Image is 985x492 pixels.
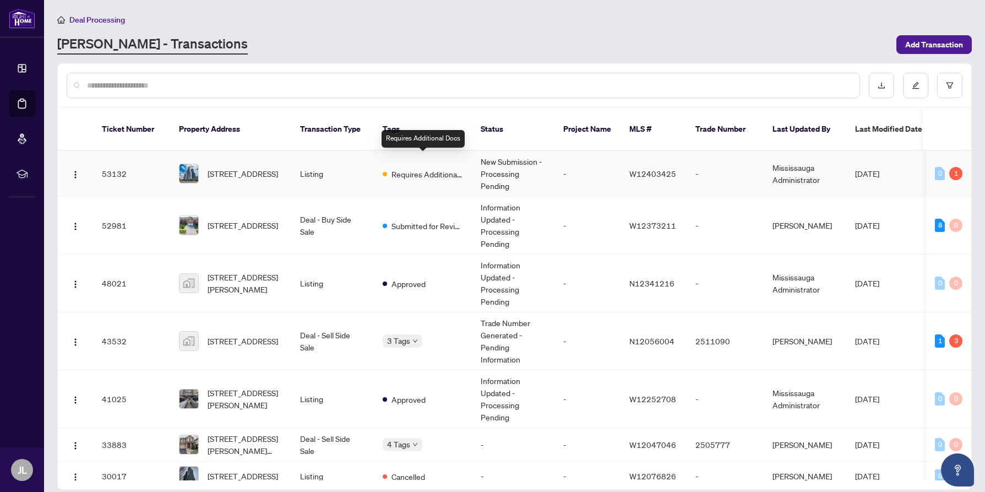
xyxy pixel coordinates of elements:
[949,392,962,406] div: 0
[472,255,554,312] td: Information Updated - Processing Pending
[905,36,963,53] span: Add Transaction
[18,462,27,478] span: JL
[208,167,278,180] span: [STREET_ADDRESS]
[554,197,621,255] td: -
[71,473,80,482] img: Logo
[855,220,879,230] span: [DATE]
[412,338,418,344] span: down
[67,217,84,234] button: Logo
[179,467,198,485] img: thumbnail-img
[291,312,374,370] td: Deal - Sell Side Sale
[687,255,764,312] td: -
[71,280,80,289] img: Logo
[67,274,84,292] button: Logo
[179,435,198,454] img: thumbnail-img
[764,151,846,197] td: Mississauga Administrator
[855,471,879,481] span: [DATE]
[208,470,278,482] span: [STREET_ADDRESS]
[472,462,554,491] td: -
[855,169,879,179] span: [DATE]
[71,170,80,179] img: Logo
[179,216,198,235] img: thumbnail-img
[935,219,945,232] div: 8
[629,336,674,346] span: N12056004
[629,471,676,481] span: W12076826
[554,151,621,197] td: -
[57,16,65,24] span: home
[472,197,554,255] td: Information Updated - Processing Pending
[629,440,676,450] span: W12047046
[93,428,170,462] td: 33883
[554,428,621,462] td: -
[93,108,170,151] th: Ticket Number
[949,334,962,348] div: 3
[472,312,554,370] td: Trade Number Generated - Pending Information
[629,169,676,179] span: W12403425
[949,277,962,290] div: 0
[554,462,621,491] td: -
[629,394,676,404] span: W12252708
[291,255,374,312] td: Listing
[764,255,846,312] td: Mississauga Administrator
[687,462,764,491] td: -
[71,338,80,347] img: Logo
[93,312,170,370] td: 43532
[935,277,945,290] div: 0
[208,387,282,411] span: [STREET_ADDRESS][PERSON_NAME]
[855,123,922,135] span: Last Modified Date
[935,334,945,348] div: 1
[179,390,198,408] img: thumbnail-img
[472,151,554,197] td: New Submission - Processing Pending
[687,428,764,462] td: 2505777
[855,440,879,450] span: [DATE]
[472,108,554,151] th: Status
[629,278,674,288] span: N12341216
[935,167,945,180] div: 0
[93,255,170,312] td: 48021
[179,274,198,293] img: thumbnail-img
[93,151,170,197] td: 53132
[71,396,80,404] img: Logo
[764,428,846,462] td: [PERSON_NAME]
[71,222,80,231] img: Logo
[949,167,962,180] div: 1
[935,469,945,483] div: 0
[179,332,198,350] img: thumbnail-img
[391,278,426,290] span: Approved
[912,82,919,89] span: edit
[93,462,170,491] td: 30017
[855,394,879,404] span: [DATE]
[291,151,374,197] td: Listing
[949,438,962,451] div: 0
[855,336,879,346] span: [DATE]
[291,108,374,151] th: Transaction Type
[208,335,278,347] span: [STREET_ADDRESS]
[949,219,962,232] div: 0
[291,462,374,491] td: Listing
[391,471,425,483] span: Cancelled
[687,370,764,428] td: -
[764,197,846,255] td: [PERSON_NAME]
[67,332,84,350] button: Logo
[387,334,410,347] span: 3 Tags
[208,219,278,231] span: [STREET_ADDRESS]
[764,370,846,428] td: Mississauga Administrator
[554,370,621,428] td: -
[687,312,764,370] td: 2511090
[554,108,621,151] th: Project Name
[291,197,374,255] td: Deal - Buy Side Sale
[93,370,170,428] td: 41025
[67,165,84,182] button: Logo
[764,462,846,491] td: [PERSON_NAME]
[878,82,885,89] span: download
[374,108,472,151] th: Tags
[903,73,928,98] button: edit
[67,467,84,485] button: Logo
[382,130,465,148] div: Requires Additional Docs
[554,255,621,312] td: -
[629,220,676,230] span: W12373211
[896,35,972,54] button: Add Transaction
[472,370,554,428] td: Information Updated - Processing Pending
[208,432,282,457] span: [STREET_ADDRESS][PERSON_NAME][PERSON_NAME]
[391,220,463,232] span: Submitted for Review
